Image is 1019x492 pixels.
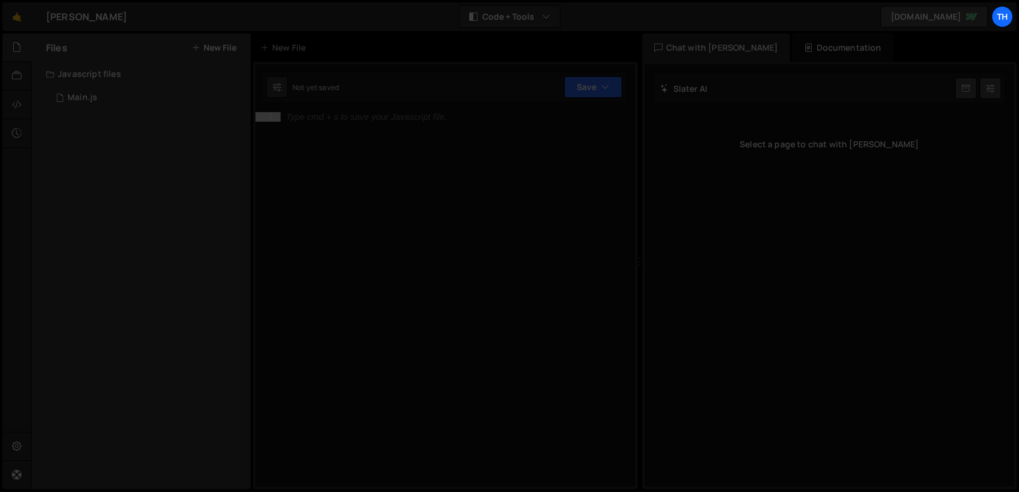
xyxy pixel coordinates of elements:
button: Code + Tools [460,6,560,27]
div: Documentation [792,33,893,62]
div: Select a page to chat with [PERSON_NAME] [654,120,1005,168]
div: Type cmd + s to save your Javascript file. [286,113,447,121]
div: [PERSON_NAME] [46,10,127,24]
div: Not yet saved [293,82,339,92]
a: [DOMAIN_NAME] [881,6,988,27]
a: 🤙 [2,2,32,31]
div: Chat with [PERSON_NAME] [642,33,790,62]
button: Save [564,76,622,98]
h2: Files [46,41,67,54]
button: New File [192,43,236,52]
div: Javascript files [32,62,251,86]
div: Main.js [67,92,97,103]
div: 16840/46037.js [46,86,251,110]
a: Th [992,6,1013,27]
div: New File [260,42,310,54]
div: 1 [255,112,281,122]
h2: Slater AI [660,83,708,94]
